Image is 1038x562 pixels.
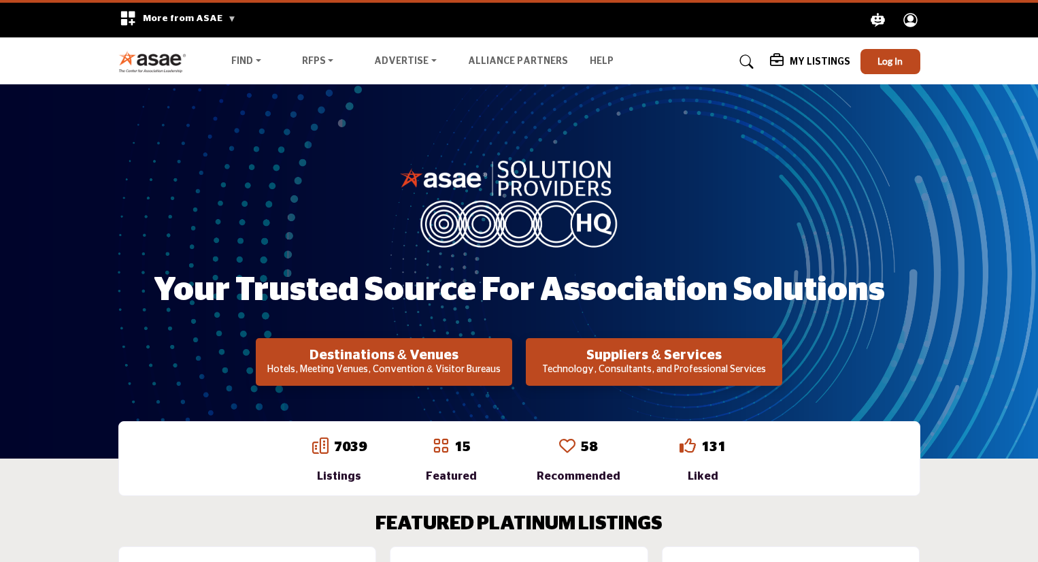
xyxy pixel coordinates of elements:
h5: My Listings [790,56,850,68]
i: Go to Liked [680,437,696,454]
h2: Destinations & Venues [260,347,508,363]
div: My Listings [770,54,850,70]
div: Liked [680,468,726,484]
h1: Your Trusted Source for Association Solutions [154,269,885,312]
button: Log In [860,49,920,74]
a: Alliance Partners [468,56,568,66]
a: 58 [581,440,597,454]
a: Search [726,51,763,73]
img: Site Logo [118,50,194,73]
a: 15 [454,440,471,454]
h2: FEATURED PLATINUM LISTINGS [375,513,663,536]
p: Hotels, Meeting Venues, Convention & Visitor Bureaus [260,363,508,377]
div: Featured [426,468,477,484]
a: Go to Recommended [559,437,575,457]
h2: Suppliers & Services [530,347,778,363]
p: Technology, Consultants, and Professional Services [530,363,778,377]
a: Find [222,52,271,71]
img: image [400,157,638,247]
a: RFPs [292,52,344,71]
a: Go to Featured [433,437,449,457]
a: Advertise [365,52,446,71]
span: More from ASAE [143,14,236,23]
button: Suppliers & Services Technology, Consultants, and Professional Services [526,338,782,386]
span: Log In [877,55,903,67]
a: 131 [701,440,726,454]
button: Destinations & Venues Hotels, Meeting Venues, Convention & Visitor Bureaus [256,338,512,386]
div: More from ASAE [111,3,245,37]
a: Help [590,56,614,66]
a: 7039 [334,440,367,454]
div: Recommended [537,468,620,484]
div: Listings [312,468,367,484]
